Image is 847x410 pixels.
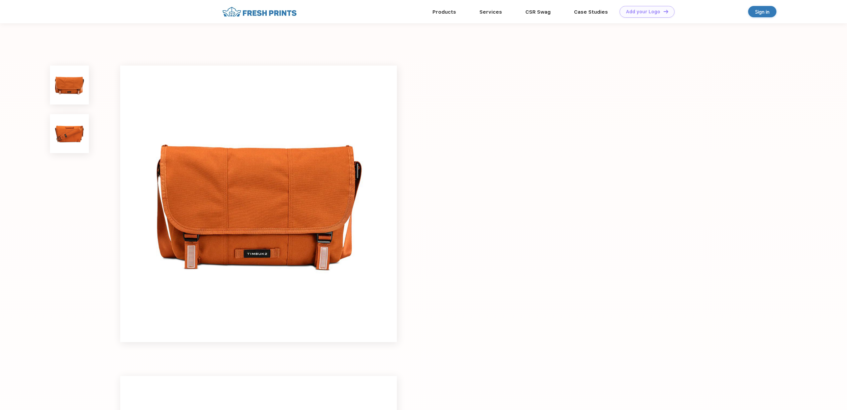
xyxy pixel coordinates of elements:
[220,6,299,18] img: fo%20logo%202.webp
[755,8,769,16] div: Sign in
[748,6,776,17] a: Sign in
[626,9,660,15] div: Add your Logo
[120,66,397,342] img: func=resize&h=640
[50,114,89,153] img: func=resize&h=100
[432,9,456,15] a: Products
[50,66,89,104] img: func=resize&h=100
[664,10,668,13] img: DT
